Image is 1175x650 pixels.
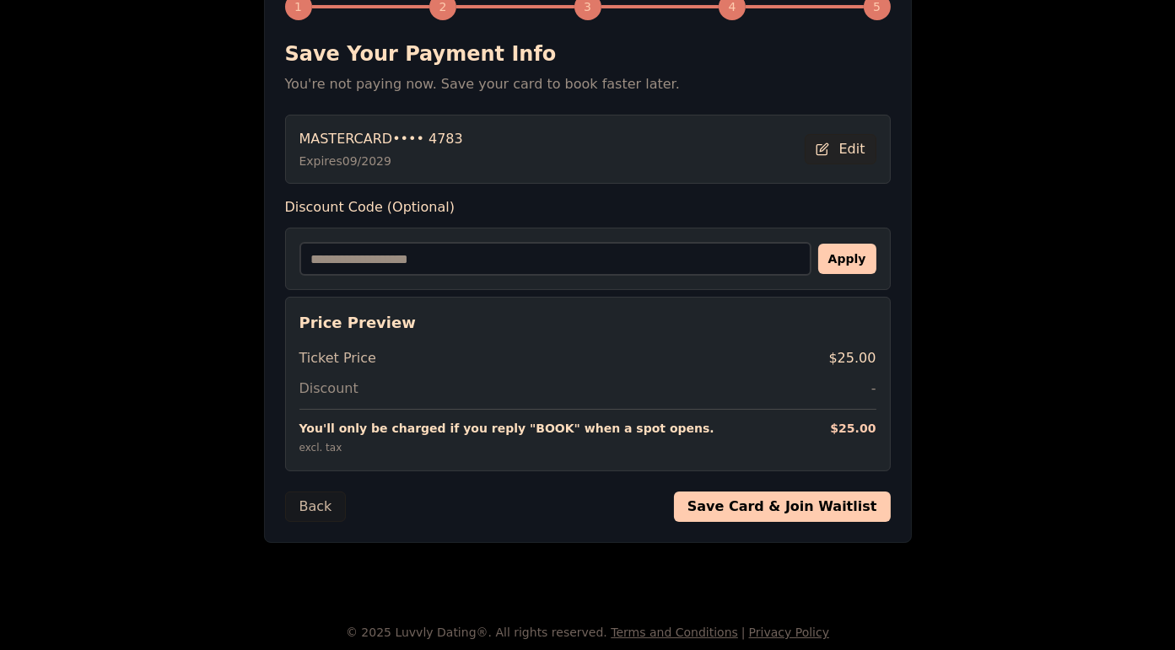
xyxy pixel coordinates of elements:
button: Back [285,492,347,522]
span: excl. tax [299,442,342,454]
span: You'll only be charged if you reply "BOOK" when a spot opens. [299,420,714,437]
span: $ 25.00 [830,420,876,437]
button: Edit [805,134,876,164]
button: Save Card & Join Waitlist [674,492,891,522]
span: Discount [299,379,358,399]
span: MASTERCARD •••• 4783 [299,129,463,149]
span: Ticket Price [299,348,376,368]
span: $25.00 [829,348,876,368]
p: Expires 09/2029 [299,153,463,169]
h4: Price Preview [299,311,876,335]
a: Privacy Policy [749,626,829,639]
label: Discount Code (Optional) [285,197,891,218]
a: Terms and Conditions [611,626,738,639]
h2: Save Your Payment Info [285,40,891,67]
span: | [741,626,746,639]
button: Apply [818,244,876,274]
p: You're not paying now. Save your card to book faster later. [285,74,891,94]
span: - [871,379,876,399]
